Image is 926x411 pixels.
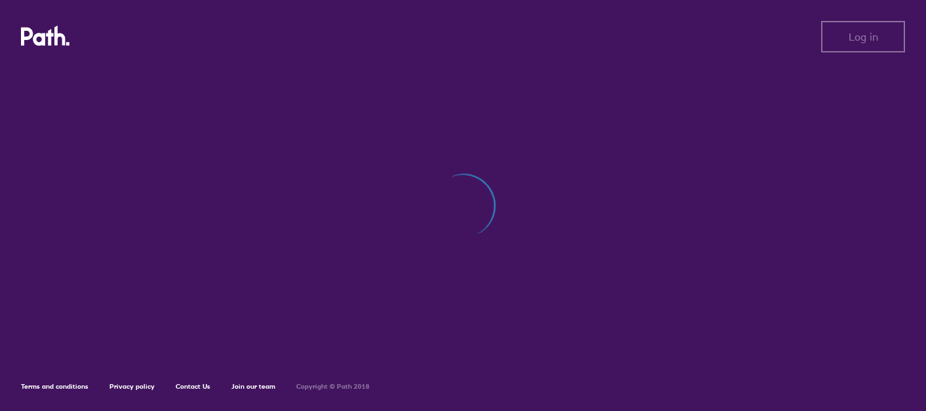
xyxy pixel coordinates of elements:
[849,31,878,43] span: Log in
[231,382,275,391] a: Join our team
[176,382,210,391] a: Contact Us
[821,21,905,52] button: Log in
[21,382,88,391] a: Terms and conditions
[296,383,370,391] h6: Copyright © Path 2018
[109,382,155,391] a: Privacy policy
